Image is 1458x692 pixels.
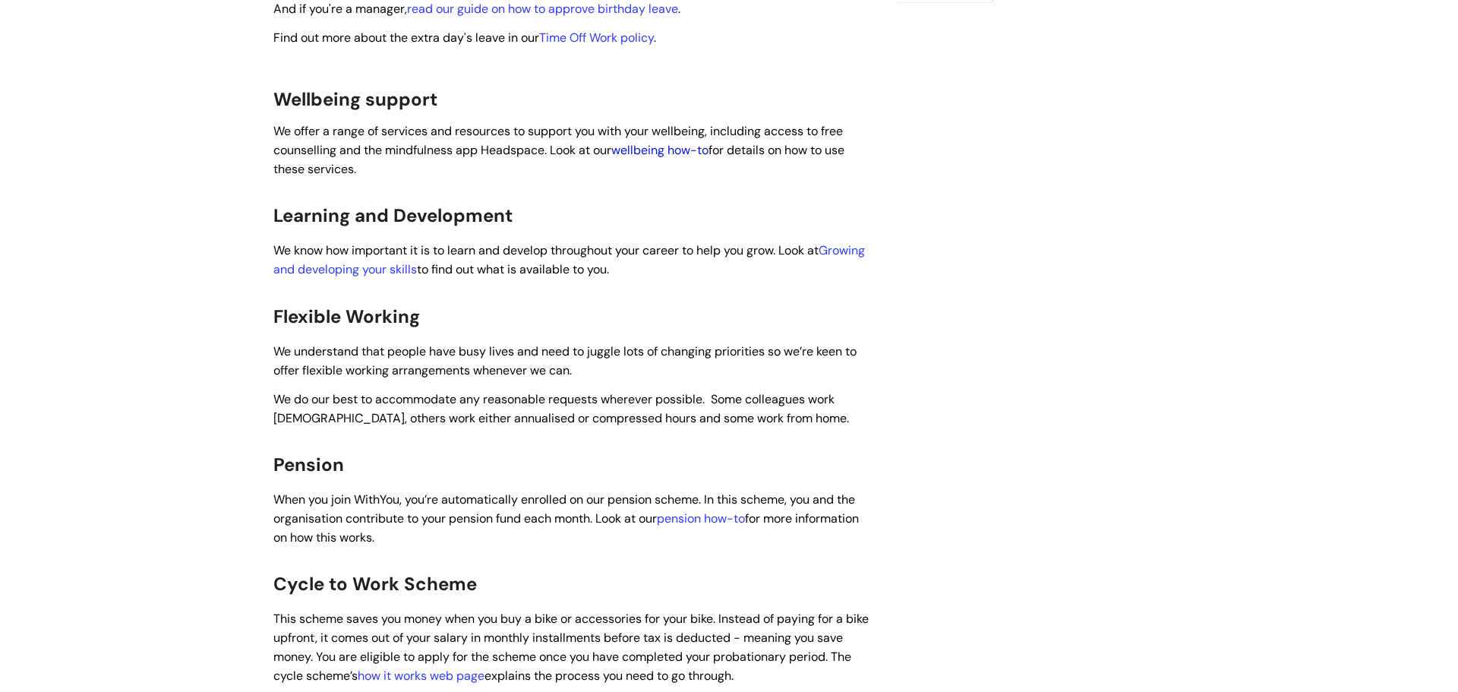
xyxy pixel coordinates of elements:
span: Learning and Development [273,204,513,227]
a: pension how-to [657,510,745,526]
span: Pension [273,453,344,476]
span: We understand that people have busy lives and need to juggle lots of changing priorities so we’re... [273,343,857,378]
span: This scheme saves you money when you buy a bike or accessories for your bike. Instead of paying f... [273,611,869,683]
a: Time Off Work policy [539,30,654,46]
span: When you join WithYou, you’re automatically enrolled on our pension scheme. In this scheme, you a... [273,491,859,545]
a: read our guide on how to approve birthday leave [407,1,678,17]
span: Cycle to Work Scheme [273,572,477,596]
a: wellbeing how-to [611,142,708,158]
span: We know how important it is to learn and develop throughout your career to help you grow. Look at... [273,242,865,277]
span: Flexible Working [273,305,420,328]
span: We offer a range of services and resources to support you with your wellbeing, including access t... [273,123,844,177]
span: We do our best to accommodate any reasonable requests wherever possible. Some colleagues work [DE... [273,391,849,426]
span: Wellbeing support [273,87,437,111]
a: how it works web page [358,668,484,684]
span: And if you're a manager, . [273,1,680,17]
span: Find out more about the extra day's leave in our . [273,30,656,46]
